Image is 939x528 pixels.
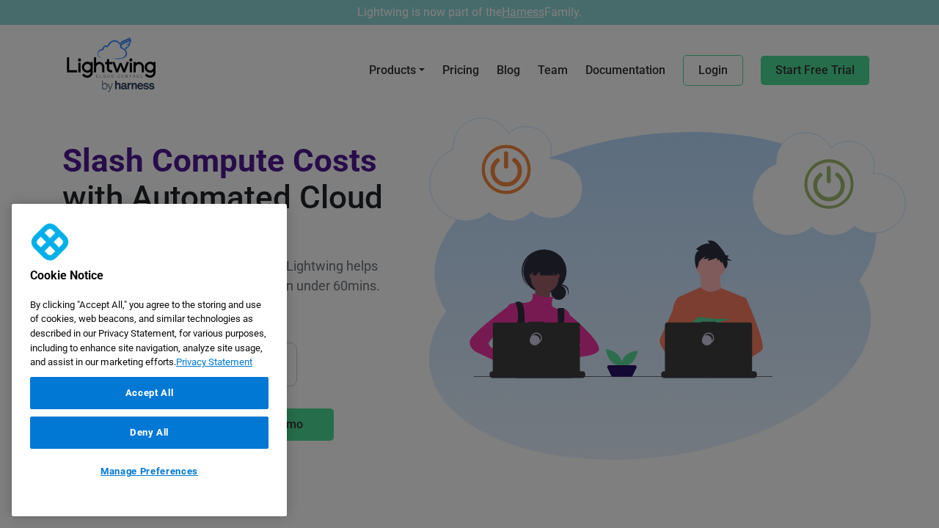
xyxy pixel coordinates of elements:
[12,204,287,516] div: Cookie Notice
[12,290,287,377] div: By clicking "Accept All," you agree to the storing and use of cookies, web beacons, and similar t...
[26,219,73,265] img: Company Logo
[30,456,268,487] button: Manage Preferences
[12,204,287,516] div: Cookie banner
[30,417,268,449] button: Deny All
[176,356,252,367] a: More information about your privacy, opens in a new tab
[30,377,268,409] button: Accept All
[12,268,250,290] h2: Cookie Notice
